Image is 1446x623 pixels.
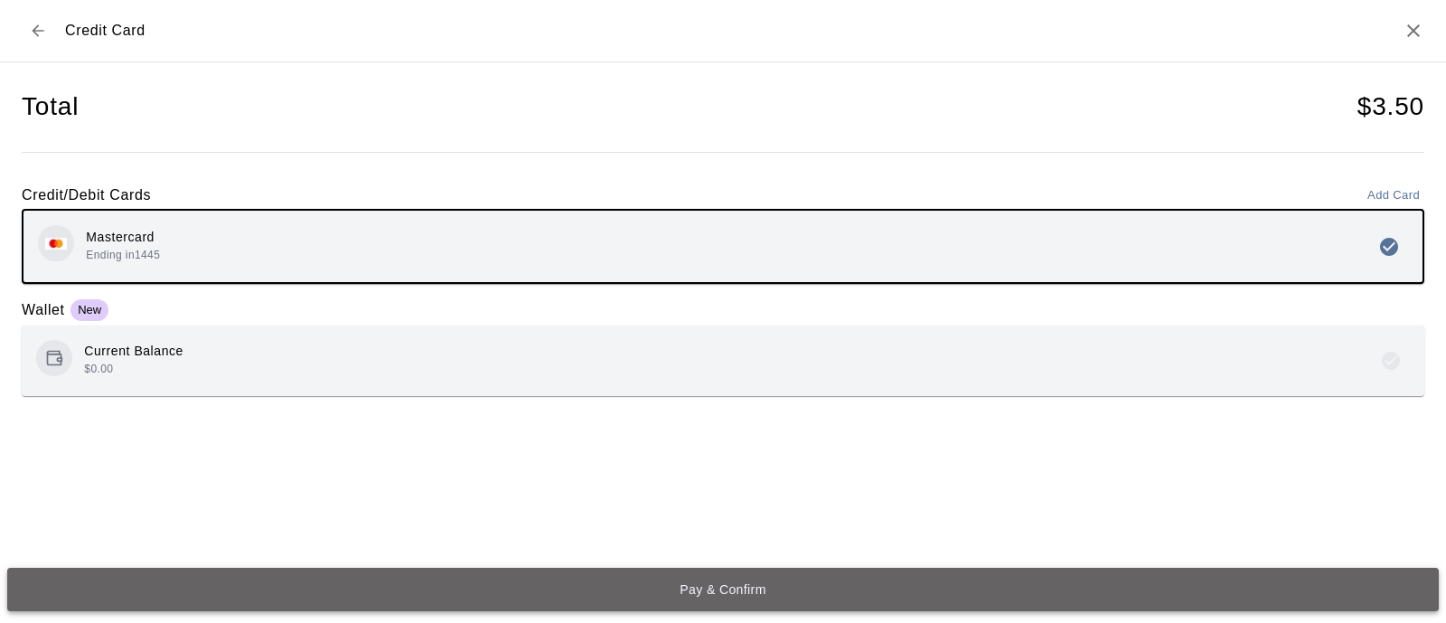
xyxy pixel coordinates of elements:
h4: Total [22,91,79,123]
h6: Credit/Debit Cards [22,184,151,207]
p: Mastercard [86,228,160,247]
div: Credit Card [22,14,146,47]
button: Close [1403,20,1424,42]
button: Back to checkout [22,14,54,47]
img: Credit card brand logo [45,238,67,250]
span: Ending in 1445 [86,249,160,261]
button: Pay & Confirm [7,568,1439,611]
button: Credit card brand logoMastercardEnding in1445 [23,211,1423,282]
h6: Wallet [22,298,65,322]
button: Add Card [1363,182,1424,210]
h4: $ 3.50 [1357,91,1424,123]
span: New [70,303,108,316]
